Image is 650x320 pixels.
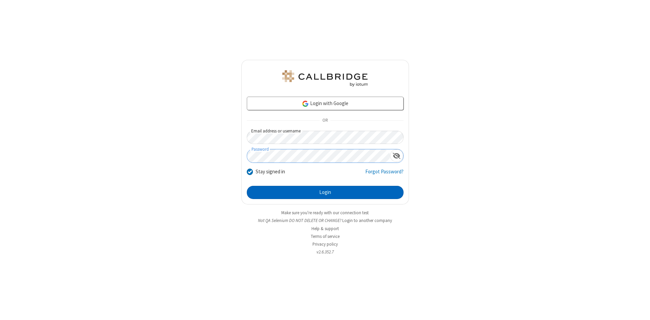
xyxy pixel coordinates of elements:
a: Terms of service [311,233,340,239]
a: Make sure you're ready with our connection test [281,210,369,216]
button: Login to another company [342,217,392,224]
li: v2.6.352.7 [241,249,409,255]
a: Login with Google [247,97,404,110]
div: Show password [390,149,403,162]
a: Help & support [311,226,339,231]
button: Login [247,186,404,199]
iframe: Chat [633,302,645,315]
li: Not QA Selenium DO NOT DELETE OR CHANGE? [241,217,409,224]
img: QA Selenium DO NOT DELETE OR CHANGE [281,70,369,87]
label: Stay signed in [256,168,285,176]
input: Password [247,149,390,163]
span: OR [320,116,330,125]
input: Email address or username [247,131,404,144]
img: google-icon.png [302,100,309,107]
a: Forgot Password? [365,168,404,181]
a: Privacy policy [312,241,338,247]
